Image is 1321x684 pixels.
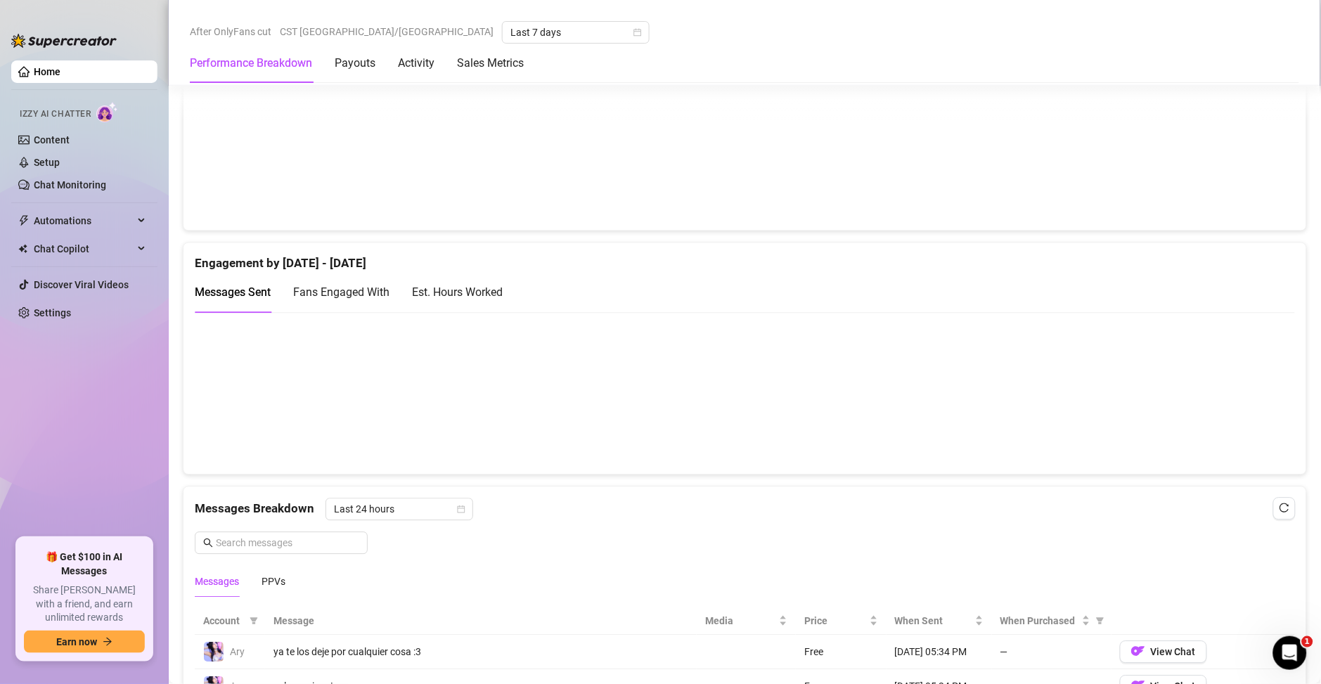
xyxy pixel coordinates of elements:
img: logo-BBDzfeDw.svg [11,34,117,48]
button: Earn nowarrow-right [24,631,145,653]
div: Payouts [335,55,375,72]
span: calendar [633,28,642,37]
span: 1 [1302,636,1313,647]
th: Message [265,607,697,635]
td: Free [796,635,887,669]
a: Setup [34,157,60,168]
span: Automations [34,209,134,232]
th: Price [796,607,887,635]
span: calendar [457,505,465,513]
div: Sales Metrics [457,55,524,72]
span: Last 7 days [510,22,641,43]
span: Media [705,613,776,628]
th: When Purchased [992,607,1111,635]
span: reload [1280,503,1289,512]
div: Engagement by [DATE] - [DATE] [195,243,1295,273]
button: OFView Chat [1120,640,1207,663]
span: Last 24 hours [334,498,465,520]
span: filter [250,617,258,625]
span: After OnlyFans cut [190,21,271,42]
td: [DATE] 05:34 PM [887,635,992,669]
span: filter [1096,617,1104,625]
span: filter [1093,610,1107,631]
span: Izzy AI Chatter [20,108,91,121]
span: Price [804,613,867,628]
a: OFView Chat [1120,649,1207,660]
iframe: Intercom live chat [1273,636,1307,670]
div: ya te los deje por cualquier cosa :3 [273,644,688,659]
div: Messages Breakdown [195,498,1295,520]
img: OF [1131,644,1145,658]
span: filter [247,610,261,631]
span: Earn now [56,636,97,647]
a: Content [34,134,70,146]
span: When Sent [895,613,972,628]
span: View Chat [1151,646,1196,657]
span: Messages Sent [195,285,271,299]
span: Account [203,613,244,628]
span: arrow-right [103,637,112,647]
img: Ary [204,642,224,662]
span: thunderbolt [18,215,30,226]
div: Est. Hours Worked [412,283,503,301]
input: Search messages [216,535,359,550]
span: Fans Engaged With [293,285,389,299]
a: Chat Monitoring [34,179,106,191]
a: Home [34,66,60,77]
span: search [203,538,213,548]
span: CST [GEOGRAPHIC_DATA]/[GEOGRAPHIC_DATA] [280,21,494,42]
img: AI Chatter [96,102,118,122]
span: Share [PERSON_NAME] with a friend, and earn unlimited rewards [24,583,145,625]
img: Chat Copilot [18,244,27,254]
span: When Purchased [1000,613,1079,628]
div: Activity [398,55,434,72]
span: 🎁 Get $100 in AI Messages [24,550,145,578]
a: Discover Viral Videos [34,279,129,290]
div: PPVs [262,574,285,589]
td: — [992,635,1111,669]
span: Chat Copilot [34,238,134,260]
th: When Sent [887,607,992,635]
span: Ary [230,646,245,657]
a: Settings [34,307,71,318]
th: Media [697,607,796,635]
div: Messages [195,574,239,589]
div: Performance Breakdown [190,55,312,72]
